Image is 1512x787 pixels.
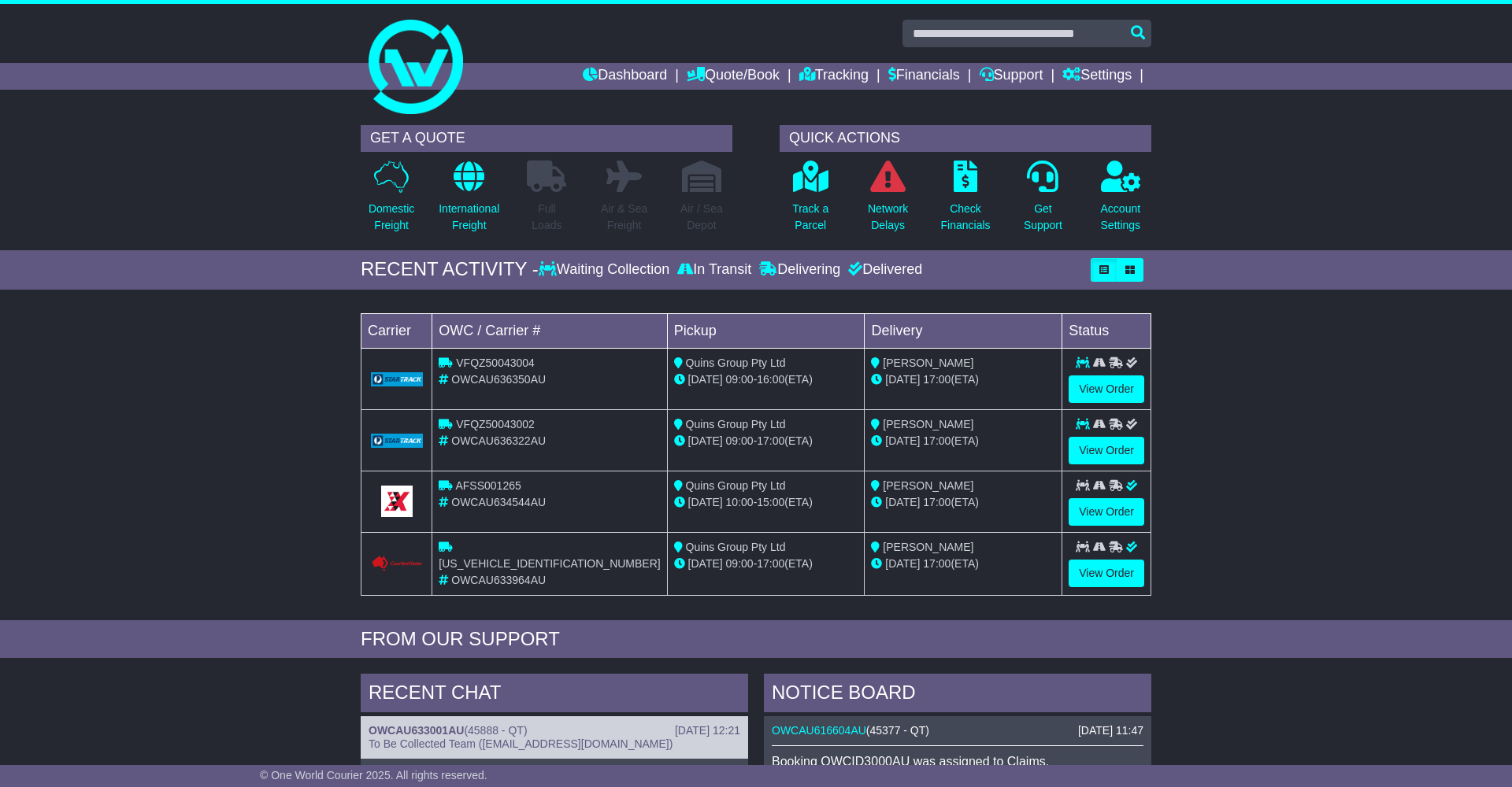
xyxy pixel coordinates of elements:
span: 17:00 [923,496,951,508]
p: Get Support [1024,201,1062,234]
a: View Order [1069,498,1144,526]
div: Delivering [755,261,844,279]
a: View Order [1069,437,1144,464]
a: DomesticFreight [368,160,415,242]
div: - (ETA) [674,433,858,449]
p: Domestic Freight [369,201,414,234]
a: Support [980,63,1043,90]
a: Settings [1062,63,1132,90]
span: [US_VEHICLE_IDENTIFICATION_NUMBER] [439,557,660,570]
span: [PERSON_NAME] [883,541,973,553]
span: 10:00 [726,496,754,508]
p: Account Settings [1101,201,1141,234]
td: Delivery [865,313,1062,348]
td: OWC / Carrier # [432,313,667,348]
a: Tracking [799,63,869,90]
div: (ETA) [871,494,1055,511]
span: [DATE] [885,496,920,508]
a: GetSupport [1023,160,1063,242]
a: Financials [888,63,960,90]
a: AccountSettings [1100,160,1142,242]
span: 45888 - QT [468,724,524,737]
span: [DATE] [885,557,920,570]
span: 17:00 [923,434,951,447]
div: - (ETA) [674,494,858,511]
a: OWCAU633001AU [369,724,464,737]
p: Full Loads [527,201,566,234]
div: ( ) [772,724,1143,737]
div: FROM OUR SUPPORT [361,628,1151,651]
td: Carrier [361,313,432,348]
p: Air & Sea Freight [601,201,647,234]
a: Quote/Book [687,63,780,90]
div: [DATE] 12:21 [675,724,740,737]
a: View Order [1069,375,1144,403]
span: [PERSON_NAME] [883,357,973,369]
td: Pickup [667,313,865,348]
div: RECENT CHAT [361,674,748,716]
span: Quins Group Pty Ltd [686,418,786,430]
span: 16:00 [757,373,784,386]
div: (ETA) [871,433,1055,449]
span: [DATE] [688,373,723,386]
span: Quins Group Pty Ltd [686,541,786,553]
div: ( ) [369,724,740,737]
span: OWCAU636322AU [451,434,546,447]
a: Dashboard [583,63,667,90]
div: In Transit [673,261,755,279]
div: NOTICE BOARD [764,674,1151,716]
span: OWCAU634544AU [451,496,546,508]
div: Delivered [844,261,922,279]
span: 17:00 [923,373,951,386]
a: NetworkDelays [867,160,909,242]
p: Booking OWCID3000AU was assigned to Claims. [772,754,1143,769]
span: 09:00 [726,557,754,570]
span: [DATE] [688,496,723,508]
span: VFQZ50043004 [456,357,535,369]
span: 09:00 [726,434,754,447]
p: Check Financials [941,201,991,234]
span: [PERSON_NAME] [883,418,973,430]
p: Network Delays [868,201,908,234]
span: 17:00 [757,434,784,447]
div: RECENT ACTIVITY - [361,258,539,281]
img: GetCarrierServiceLogo [371,434,423,448]
span: [DATE] [688,557,723,570]
span: [DATE] [885,373,920,386]
div: (ETA) [871,371,1055,388]
span: 45377 - QT [870,724,926,737]
span: [PERSON_NAME] [883,479,973,492]
div: - (ETA) [674,556,858,572]
span: Quins Group Pty Ltd [686,479,786,492]
span: 17:00 [923,557,951,570]
span: 17:00 [757,557,784,570]
div: - (ETA) [674,371,858,388]
span: AFSS001265 [455,479,521,492]
img: GetCarrierServiceLogo [381,486,413,517]
a: OWCAU616604AU [772,724,866,737]
span: 09:00 [726,373,754,386]
a: InternationalFreight [438,160,500,242]
span: [DATE] [688,434,723,447]
span: OWCAU636350AU [451,373,546,386]
p: Track a Parcel [792,201,828,234]
div: GET A QUOTE [361,125,732,152]
div: (ETA) [871,556,1055,572]
span: Quins Group Pty Ltd [686,357,786,369]
td: Status [1062,313,1151,348]
span: 15:00 [757,496,784,508]
span: VFQZ50043002 [456,418,535,430]
span: OWCAU633964AU [451,574,546,586]
p: Air / Sea Depot [680,201,723,234]
a: View Order [1069,560,1144,587]
img: Couriers_Please.png [371,556,423,572]
a: CheckFinancials [940,160,991,242]
img: GetCarrierServiceLogo [371,372,423,386]
a: Track aParcel [791,160,829,242]
span: To Be Collected Team ([EMAIL_ADDRESS][DOMAIN_NAME]) [369,737,673,750]
div: Waiting Collection [539,261,673,279]
p: International Freight [439,201,499,234]
span: [DATE] [885,434,920,447]
div: [DATE] 11:47 [1078,724,1143,737]
div: QUICK ACTIONS [780,125,1151,152]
